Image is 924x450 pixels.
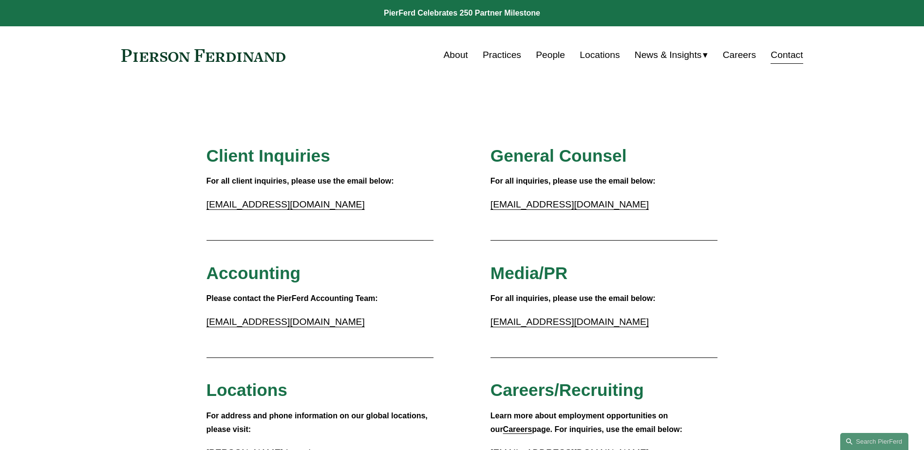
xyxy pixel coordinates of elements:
a: People [536,46,565,64]
strong: page. For inquiries, use the email below: [532,425,682,433]
span: Careers/Recruiting [490,380,644,399]
strong: For address and phone information on our global locations, please visit: [207,412,430,434]
strong: Please contact the PierFerd Accounting Team: [207,294,378,302]
a: Locations [580,46,620,64]
a: [EMAIL_ADDRESS][DOMAIN_NAME] [207,317,365,327]
strong: For all inquiries, please use the email below: [490,177,656,185]
span: Media/PR [490,263,567,282]
a: [EMAIL_ADDRESS][DOMAIN_NAME] [207,199,365,209]
a: Contact [771,46,803,64]
span: Client Inquiries [207,146,330,165]
a: Careers [723,46,756,64]
strong: For all inquiries, please use the email below: [490,294,656,302]
span: General Counsel [490,146,627,165]
strong: For all client inquiries, please use the email below: [207,177,394,185]
strong: Learn more about employment opportunities on our [490,412,670,434]
a: Practices [483,46,521,64]
a: folder dropdown [635,46,708,64]
a: [EMAIL_ADDRESS][DOMAIN_NAME] [490,199,649,209]
span: News & Insights [635,47,702,64]
span: Locations [207,380,287,399]
a: [EMAIL_ADDRESS][DOMAIN_NAME] [490,317,649,327]
span: Accounting [207,263,301,282]
a: Careers [503,425,532,433]
a: Search this site [840,433,908,450]
a: About [444,46,468,64]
